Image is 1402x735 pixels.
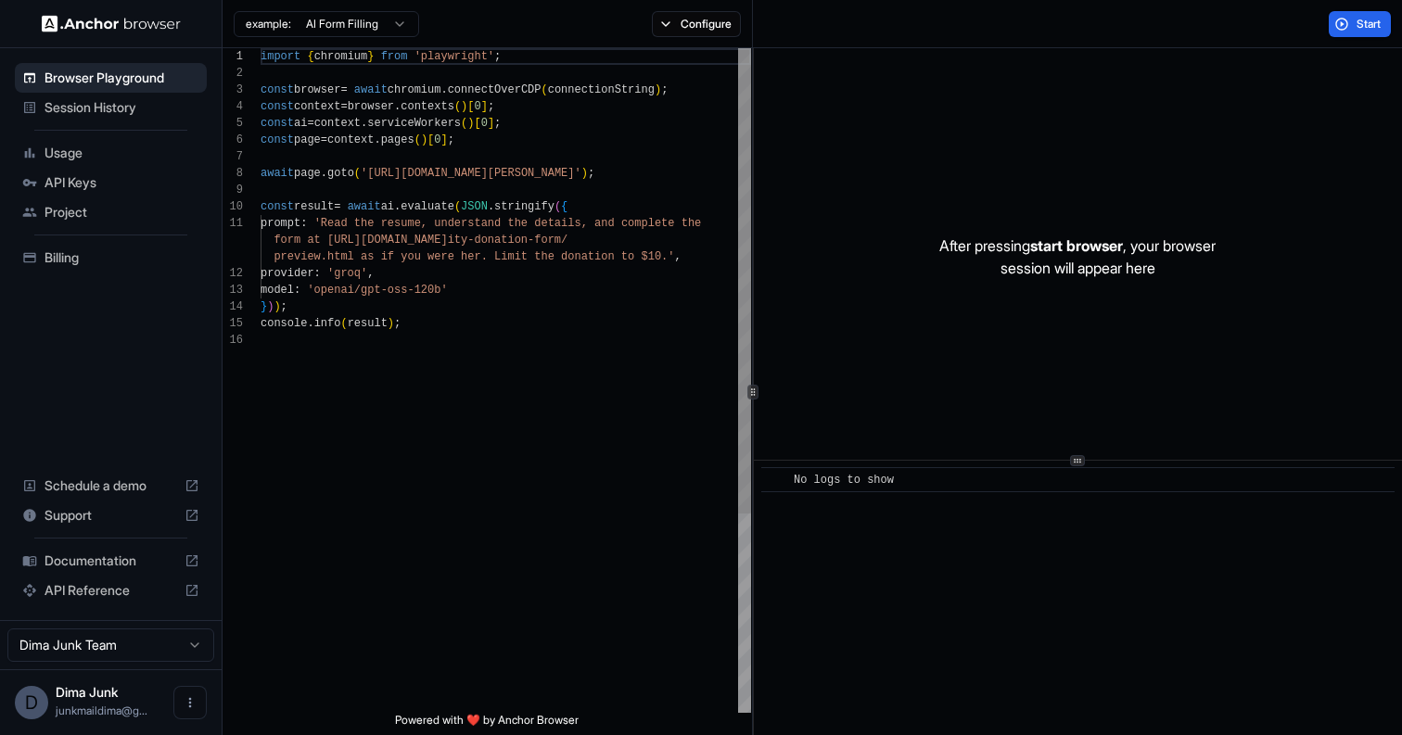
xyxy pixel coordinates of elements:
[794,474,894,487] span: No logs to show
[414,50,494,63] span: 'playwright'
[300,217,307,230] span: :
[223,298,243,315] div: 14
[421,133,427,146] span: )
[461,117,467,130] span: (
[45,581,177,600] span: API Reference
[374,133,380,146] span: .
[223,65,243,82] div: 2
[481,117,488,130] span: 0
[394,317,401,330] span: ;
[314,267,321,280] span: :
[294,167,321,180] span: page
[348,100,394,113] span: browser
[648,217,702,230] span: lete the
[494,50,501,63] span: ;
[294,133,321,146] span: page
[294,83,340,96] span: browser
[448,133,454,146] span: ;
[274,250,607,263] span: preview.html as if you were her. Limit the donatio
[481,100,488,113] span: ]
[448,234,568,247] span: ity-donation-form/
[261,83,294,96] span: const
[223,48,243,65] div: 1
[771,471,780,489] span: ​
[1030,236,1123,255] span: start browser
[223,332,243,348] div: 16
[494,200,554,213] span: stringify
[261,284,294,297] span: model
[307,50,313,63] span: {
[45,144,199,162] span: Usage
[223,165,243,182] div: 8
[45,203,199,222] span: Project
[294,100,340,113] span: context
[45,173,199,192] span: API Keys
[467,100,474,113] span: [
[223,315,243,332] div: 15
[261,200,294,213] span: const
[448,83,542,96] span: connectOverCDP
[261,50,300,63] span: import
[261,300,267,313] span: }
[223,115,243,132] div: 5
[15,546,207,576] div: Documentation
[223,182,243,198] div: 9
[45,98,199,117] span: Session History
[340,317,347,330] span: (
[15,686,48,719] div: D
[454,100,461,113] span: (
[56,703,147,717] span: junkmaildima@gmail.com
[15,63,207,93] div: Browser Playground
[461,200,488,213] span: JSON
[401,200,454,213] span: evaluate
[381,133,414,146] span: pages
[223,198,243,215] div: 10
[367,117,461,130] span: serviceWorkers
[1357,17,1383,32] span: Start
[15,471,207,501] div: Schedule a demo
[588,167,594,180] span: ;
[427,133,434,146] span: [
[488,200,494,213] span: .
[321,167,327,180] span: .
[440,83,447,96] span: .
[246,17,291,32] span: example:
[454,200,461,213] span: (
[45,476,177,495] span: Schedule a demo
[467,117,474,130] span: )
[45,69,199,87] span: Browser Playground
[939,234,1216,279] p: After pressing , your browser session will appear here
[1329,11,1391,37] button: Start
[488,117,494,130] span: ]
[56,684,118,700] span: Dima Junk
[223,265,243,282] div: 12
[340,83,347,96] span: =
[307,317,313,330] span: .
[395,713,579,735] span: Powered with ❤️ by Anchor Browser
[15,138,207,168] div: Usage
[367,267,374,280] span: ,
[45,248,199,267] span: Billing
[388,317,394,330] span: )
[15,576,207,605] div: API Reference
[314,50,368,63] span: chromium
[314,117,361,130] span: context
[542,83,548,96] span: (
[314,317,341,330] span: info
[314,217,648,230] span: 'Read the resume, understand the details, and comp
[223,132,243,148] div: 6
[281,300,287,313] span: ;
[15,197,207,227] div: Project
[361,117,367,130] span: .
[414,133,421,146] span: (
[561,200,567,213] span: {
[494,117,501,130] span: ;
[461,100,467,113] span: )
[15,93,207,122] div: Session History
[548,83,655,96] span: connectionString
[45,506,177,525] span: Support
[367,50,374,63] span: }
[474,117,480,130] span: [
[307,117,313,130] span: =
[440,133,447,146] span: ]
